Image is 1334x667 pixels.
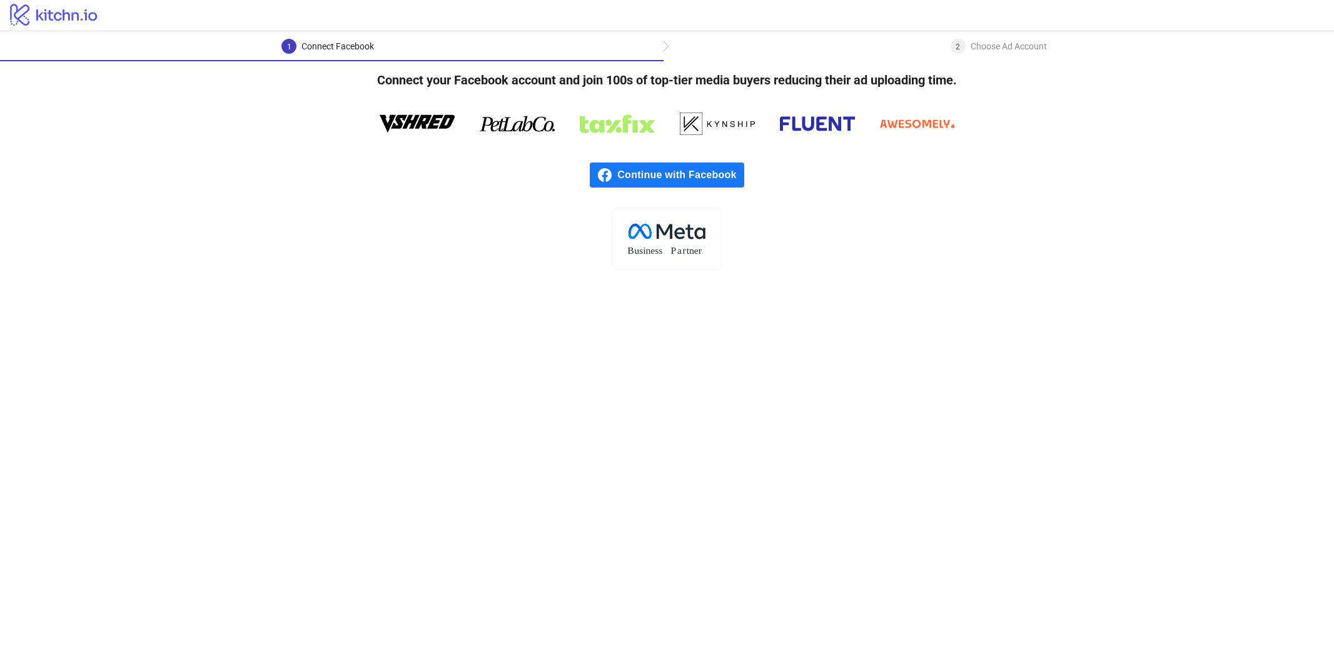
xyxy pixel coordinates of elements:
span: 2 [956,43,960,51]
tspan: r [683,245,687,256]
tspan: a [677,245,682,256]
span: Continue with Facebook [617,163,744,188]
span: 1 [287,43,291,51]
tspan: P [671,245,677,256]
div: Connect Facebook [301,39,374,54]
div: Choose Ad Account [971,39,1047,54]
tspan: tner [687,245,702,256]
a: Continue with Facebook [590,163,744,188]
h4: Connect your Facebook account and join 100s of top-tier media buyers reducing their ad uploading ... [357,61,977,99]
tspan: usiness [635,245,663,256]
tspan: B [627,245,634,256]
